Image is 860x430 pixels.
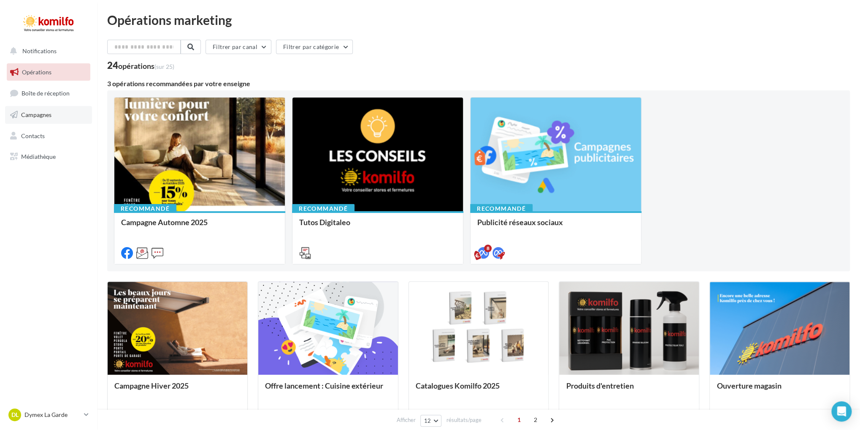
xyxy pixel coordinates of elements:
span: Boîte de réception [22,90,70,97]
span: résultats/page [446,416,481,424]
span: Opérations [22,68,51,76]
a: Médiathèque [5,148,92,166]
div: Produits d'entretien [566,381,692,398]
button: Notifications [5,42,89,60]
div: Tutos Digitaleo [299,218,456,235]
div: Catalogues Komilfo 2025 [416,381,542,398]
div: Opérations marketing [107,14,850,26]
button: Filtrer par canal [206,40,271,54]
a: Campagnes [5,106,92,124]
span: DL [11,411,19,419]
div: opérations [118,62,174,70]
span: Campagnes [21,111,51,118]
span: 12 [424,417,431,424]
div: 8 [484,245,492,252]
a: Opérations [5,63,92,81]
div: Recommandé [470,204,533,213]
a: Boîte de réception [5,84,92,102]
div: Recommandé [114,204,176,213]
div: Publicité réseaux sociaux [477,218,634,235]
span: Afficher [397,416,416,424]
a: Contacts [5,127,92,145]
span: Médiathèque [21,153,56,160]
div: Campagne Automne 2025 [121,218,278,235]
span: 1 [512,413,526,427]
span: Contacts [21,132,45,139]
div: Campagne Hiver 2025 [114,381,241,398]
div: Open Intercom Messenger [831,401,852,422]
button: 12 [420,415,442,427]
div: 3 opérations recommandées par votre enseigne [107,80,850,87]
p: Dymex La Garde [24,411,81,419]
span: (sur 25) [154,63,174,70]
div: Ouverture magasin [717,381,843,398]
a: DL Dymex La Garde [7,407,90,423]
button: Filtrer par catégorie [276,40,353,54]
div: Offre lancement : Cuisine extérieur [265,381,391,398]
div: 24 [107,61,174,70]
div: Recommandé [292,204,354,213]
span: Notifications [22,47,57,54]
span: 2 [529,413,542,427]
